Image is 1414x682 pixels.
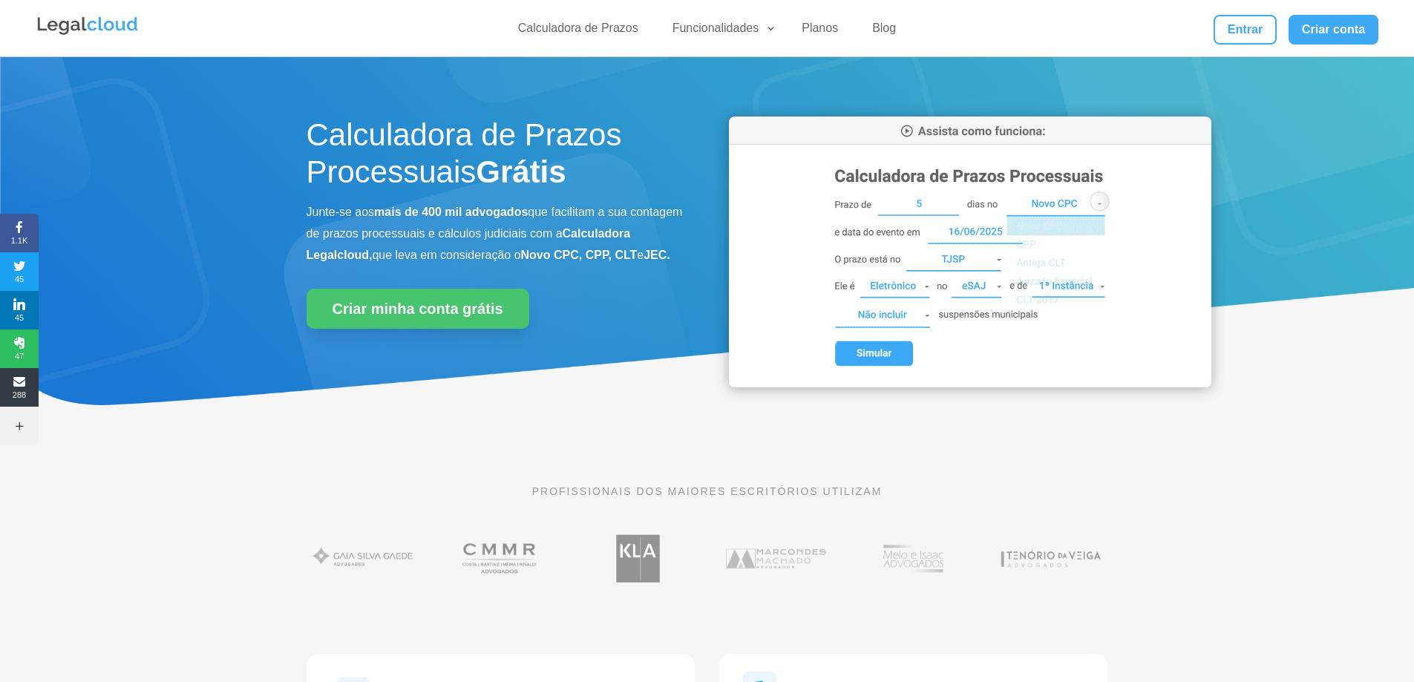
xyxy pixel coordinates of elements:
b: JEC. [644,249,670,261]
h1: Calculadora de Prazos Processuais [307,117,685,199]
a: Entrar [1214,15,1276,45]
a: Funcionalidades [664,21,777,42]
img: Tenório da Veiga Advogados [994,527,1107,590]
p: Junte-se aos que facilitam a sua contagem de prazos processuais e cálculos judiciais com a que le... [307,202,685,266]
img: Profissionais do escritório Melo e Isaac Advogados utilizam a Legalcloud [857,527,970,590]
img: Legalcloud Logo [36,15,140,37]
img: Calculadora de Prazos Processuais da Legalcloud [729,117,1211,387]
b: Calculadora Legalcloud, [307,227,631,261]
img: Gaia Silva Gaede Advogados Associados [307,527,420,590]
a: Planos [793,21,847,42]
strong: Grátis [476,154,566,189]
img: Marcondes Machado Advogados utilizam a Legalcloud [719,527,833,590]
img: Costa Martins Meira Rinaldi Advogados [444,527,557,590]
a: Logo da Legalcloud [36,27,140,39]
img: Koury Lopes Advogados [581,527,695,590]
b: mais de 400 mil advogados [374,206,528,218]
a: Calculadora de Prazos [509,21,647,42]
a: Blog [863,21,905,42]
b: Novo CPC, CPP, CLT [521,249,638,261]
a: Calculadora de Prazos Processuais da Legalcloud [729,377,1211,390]
a: Criar minha conta grátis [307,289,529,329]
p: PROFISSIONAIS DOS MAIORES ESCRITÓRIOS UTILIZAM [307,483,1108,499]
a: Criar conta [1289,15,1379,45]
